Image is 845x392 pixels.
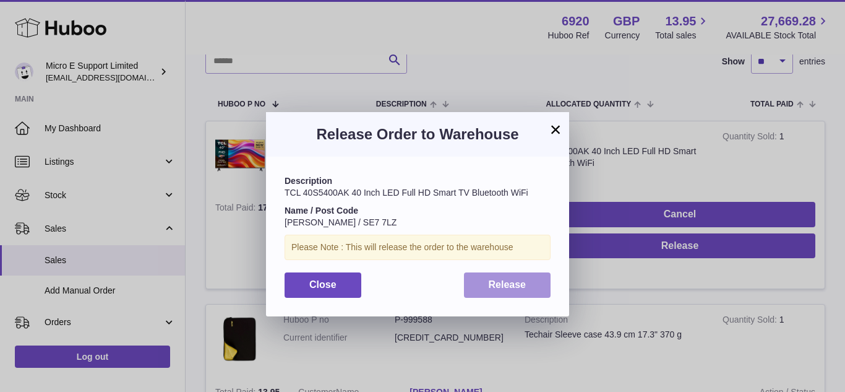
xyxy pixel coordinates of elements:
[285,206,358,216] strong: Name / Post Code
[285,176,332,186] strong: Description
[285,124,551,144] h3: Release Order to Warehouse
[285,217,397,227] span: [PERSON_NAME] / SE7 7LZ
[285,235,551,260] div: Please Note : This will release the order to the warehouse
[489,279,526,290] span: Release
[285,188,528,198] span: TCL 40S5400AK 40 Inch LED Full HD Smart TV Bluetooth WiFi
[464,272,551,298] button: Release
[309,279,337,290] span: Close
[285,272,361,298] button: Close
[548,122,563,137] button: ×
